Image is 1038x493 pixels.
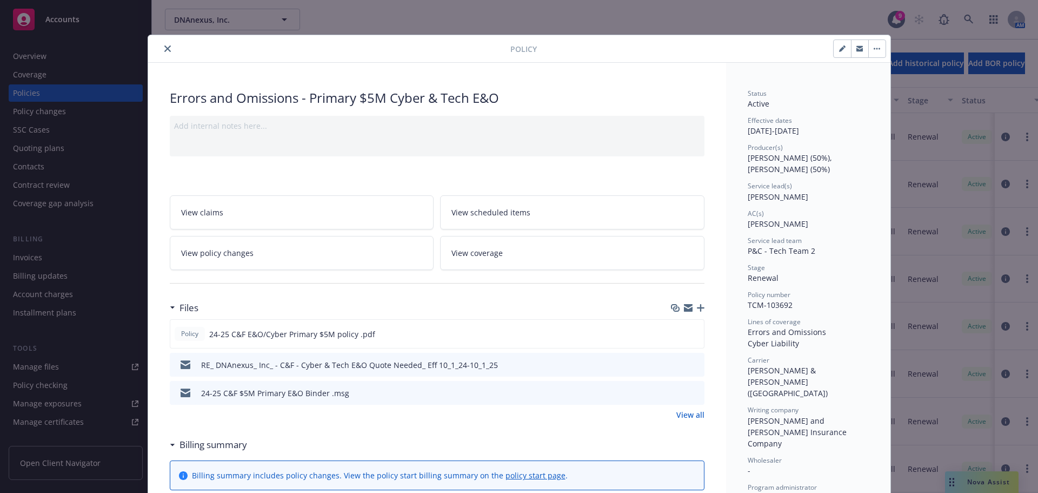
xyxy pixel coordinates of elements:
h3: Files [179,301,198,315]
span: Stage [748,263,765,272]
span: - [748,465,750,476]
div: Add internal notes here... [174,120,700,132]
a: View all [676,409,704,420]
span: Policy number [748,290,790,299]
span: Status [748,89,767,98]
span: Program administrator [748,483,817,492]
span: Renewal [748,273,778,283]
div: Errors and Omissions - Primary $5M Cyber & Tech E&O [170,89,704,107]
div: Files [170,301,198,315]
span: Policy [179,329,201,339]
span: TCM-103692 [748,300,793,310]
span: [PERSON_NAME] [748,219,808,229]
span: 24-25 C&F E&O/Cyber Primary $5M policy .pdf [209,328,375,340]
div: Cyber Liability [748,338,869,349]
button: preview file [690,387,700,399]
span: View policy changes [181,247,254,259]
span: View claims [181,207,223,218]
div: 24-25 C&F $5M Primary E&O Binder .msg [201,387,349,399]
button: download file [673,387,682,399]
button: close [161,42,174,55]
button: download file [673,359,682,371]
h3: Billing summary [179,438,247,452]
div: Errors and Omissions [748,326,869,338]
a: View coverage [440,236,704,270]
span: Service lead team [748,236,802,245]
span: Service lead(s) [748,181,792,190]
a: policy start page [505,470,565,481]
span: Effective dates [748,116,792,125]
span: Wholesaler [748,456,782,465]
span: View coverage [451,247,503,259]
div: [DATE] - [DATE] [748,116,869,136]
span: Policy [510,43,537,55]
a: View policy changes [170,236,434,270]
span: [PERSON_NAME] & [PERSON_NAME] ([GEOGRAPHIC_DATA]) [748,365,828,398]
a: View claims [170,195,434,229]
div: Billing summary includes policy changes. View the policy start billing summary on the . [192,470,568,481]
span: View scheduled items [451,207,530,218]
a: View scheduled items [440,195,704,229]
span: AC(s) [748,209,764,218]
span: [PERSON_NAME] [748,192,808,202]
span: Active [748,98,769,109]
span: Carrier [748,356,769,365]
span: [PERSON_NAME] and [PERSON_NAME] Insurance Company [748,416,849,449]
div: RE_ DNAnexus_ Inc_ - C&F - Cyber & Tech E&O Quote Needed_ Eff 10_1_24-10_1_25 [201,359,498,371]
span: Writing company [748,405,799,415]
button: download file [673,328,681,340]
span: Lines of coverage [748,317,801,326]
button: preview file [690,328,700,340]
span: Producer(s) [748,143,783,152]
span: [PERSON_NAME] (50%), [PERSON_NAME] (50%) [748,153,834,174]
button: preview file [690,359,700,371]
div: Billing summary [170,438,247,452]
span: P&C - Tech Team 2 [748,246,815,256]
